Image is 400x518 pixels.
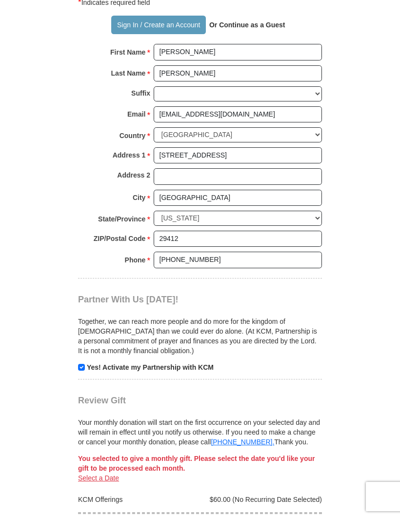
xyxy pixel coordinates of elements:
strong: Address 1 [113,148,146,162]
p: Together, we can reach more people and do more for the kingdom of [DEMOGRAPHIC_DATA] than we coul... [78,317,322,356]
strong: Suffix [131,86,150,100]
strong: Phone [125,253,146,267]
span: Partner With Us [DATE]! [78,295,179,304]
span: Review Gift [78,396,126,405]
div: Your monthly donation will start on the first occurrence on your selected day and will remain in ... [78,406,322,447]
button: Sign In / Create an Account [111,16,205,34]
strong: Last Name [111,66,146,80]
a: [PHONE_NUMBER]. [211,438,274,446]
a: Select a Date [78,474,119,482]
strong: State/Province [98,212,145,226]
strong: Country [120,129,146,142]
strong: Email [127,107,145,121]
strong: First Name [110,45,145,59]
span: You selected to give a monthly gift. Please select the date you'd like your gift to be processed ... [78,455,315,472]
strong: Address 2 [117,168,150,182]
strong: Yes! Activate my Partnership with KCM [87,363,214,371]
strong: City [133,191,145,204]
strong: ZIP/Postal Code [94,232,146,245]
strong: Or Continue as a Guest [209,21,285,29]
span: $60.00 (No Recurring Date Selected) [210,496,322,503]
div: KCM Offerings [73,495,200,504]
